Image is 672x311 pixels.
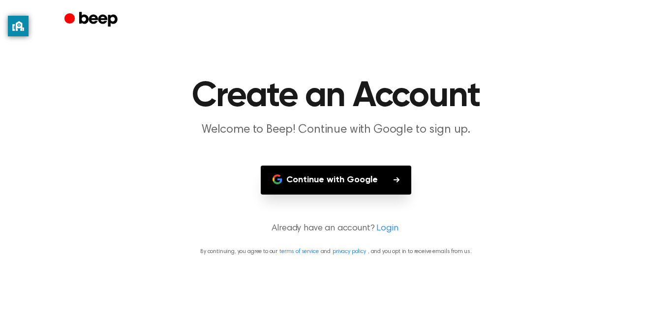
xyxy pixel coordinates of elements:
a: Beep [64,10,120,29]
button: Continue with Google [261,166,411,195]
h1: Create an Account [84,79,588,114]
a: terms of service [279,249,318,254]
p: Already have an account? [12,222,660,235]
a: Login [376,222,398,235]
button: privacy banner [8,16,29,36]
p: Welcome to Beep! Continue with Google to sign up. [147,122,525,138]
a: privacy policy [333,249,366,254]
p: By continuing, you agree to our and , and you opt in to receive emails from us. [12,247,660,256]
